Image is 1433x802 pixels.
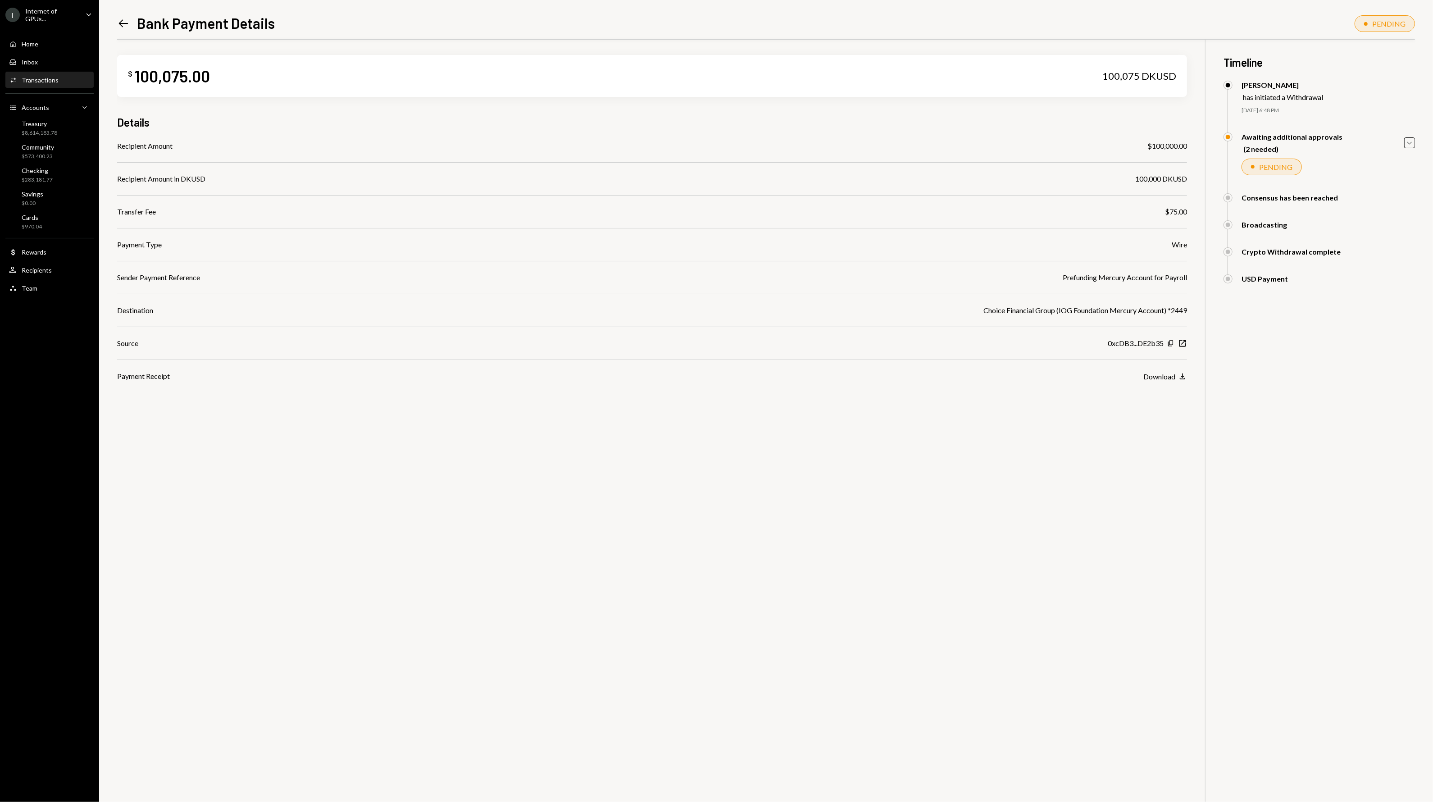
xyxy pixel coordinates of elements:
div: Internet of GPUs... [25,7,78,23]
div: $0.00 [22,200,43,207]
div: Recipient Amount in DKUSD [117,173,205,184]
div: Team [22,284,37,292]
div: Transfer Fee [117,206,156,217]
div: Treasury [22,120,57,128]
div: Source [117,338,138,349]
div: $ [128,69,132,78]
a: Accounts [5,99,94,115]
div: Crypto Withdrawal complete [1242,247,1341,256]
div: PENDING [1259,163,1292,171]
a: Team [5,280,94,296]
div: Cards [22,214,42,221]
div: Community [22,143,54,151]
div: USD Payment [1242,274,1288,283]
div: $75.00 [1165,206,1187,217]
div: Savings [22,190,43,198]
div: Rewards [22,248,46,256]
div: 100,075.00 [134,66,210,86]
div: Wire [1172,239,1187,250]
div: $283,181.77 [22,176,53,184]
div: Awaiting additional approvals [1242,132,1342,141]
div: $8,614,183.78 [22,129,57,137]
h3: Timeline [1224,55,1415,70]
a: Recipients [5,262,94,278]
div: $573,400.23 [22,153,54,160]
div: PENDING [1372,19,1406,28]
div: $970.04 [22,223,42,231]
div: Payment Receipt [117,371,170,382]
div: Destination [117,305,153,316]
a: Savings$0.00 [5,187,94,209]
div: Prefunding Mercury Account for Payroll [1063,272,1187,283]
div: Consensus has been reached [1242,193,1338,202]
h3: Details [117,115,150,130]
div: Broadcasting [1242,220,1287,229]
div: Sender Payment Reference [117,272,200,283]
div: I [5,8,20,22]
h1: Bank Payment Details [137,14,275,32]
div: 100,000 DKUSD [1135,173,1187,184]
button: Download [1143,372,1187,382]
a: Treasury$8,614,183.78 [5,117,94,139]
div: [DATE] 6:48 PM [1242,107,1415,114]
a: Cards$970.04 [5,211,94,232]
a: Community$573,400.23 [5,141,94,162]
div: Recipients [22,266,52,274]
div: $100,000.00 [1147,141,1187,151]
a: Inbox [5,54,94,70]
div: Checking [22,167,53,174]
div: Accounts [22,104,49,111]
div: Download [1143,372,1175,381]
div: has initiated a Withdrawal [1243,93,1323,101]
a: Checking$283,181.77 [5,164,94,186]
div: 100,075 DKUSD [1102,70,1176,82]
div: Choice Financial Group (IOG Foundation Mercury Account) *2449 [983,305,1187,316]
div: Recipient Amount [117,141,173,151]
div: (2 needed) [1243,145,1342,153]
div: Payment Type [117,239,162,250]
div: [PERSON_NAME] [1242,81,1323,89]
div: Transactions [22,76,59,84]
a: Transactions [5,72,94,88]
div: Home [22,40,38,48]
a: Rewards [5,244,94,260]
div: 0xcDB3...DE2b35 [1108,338,1164,349]
div: Inbox [22,58,38,66]
a: Home [5,36,94,52]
